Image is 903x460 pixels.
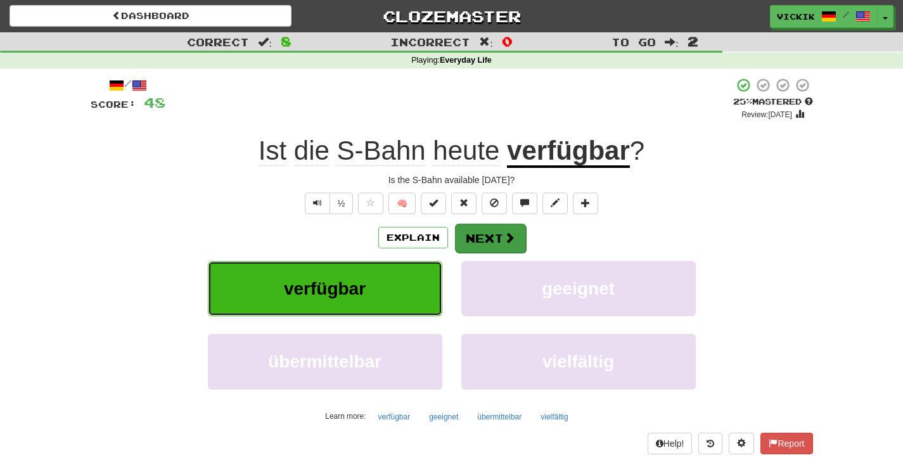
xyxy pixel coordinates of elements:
[612,35,656,48] span: To go
[455,224,526,253] button: Next
[258,37,272,48] span: :
[461,261,696,316] button: geeignet
[688,34,698,49] span: 2
[741,110,792,119] small: Review: [DATE]
[507,136,630,168] u: verfügbar
[479,37,493,48] span: :
[421,193,446,214] button: Set this sentence to 100% Mastered (alt+m)
[470,407,528,426] button: übermittelbar
[440,56,492,65] strong: Everyday Life
[733,96,813,108] div: Mastered
[770,5,878,28] a: vickik /
[390,35,470,48] span: Incorrect
[325,412,366,421] small: Learn more:
[91,174,813,186] div: Is the S-Bahn available [DATE]?
[294,136,330,166] span: die
[91,99,136,110] span: Score:
[330,193,354,214] button: ½
[305,193,330,214] button: Play sentence audio (ctl+space)
[665,37,679,48] span: :
[542,352,615,371] span: vielfältig
[630,136,644,165] span: ?
[311,5,592,27] a: Clozemaster
[573,193,598,214] button: Add to collection (alt+a)
[144,94,165,110] span: 48
[208,334,442,389] button: übermittelbar
[451,193,477,214] button: Reset to 0% Mastered (alt+r)
[208,261,442,316] button: verfügbar
[281,34,291,49] span: 8
[422,407,465,426] button: geeignet
[268,352,381,371] span: übermittelbar
[733,96,752,106] span: 25 %
[542,279,615,298] span: geeignet
[337,136,426,166] span: S-Bahn
[698,433,722,454] button: Round history (alt+y)
[187,35,249,48] span: Correct
[378,227,448,248] button: Explain
[534,407,575,426] button: vielfältig
[371,407,417,426] button: verfügbar
[512,193,537,214] button: Discuss sentence (alt+u)
[760,433,812,454] button: Report
[433,136,499,166] span: heute
[259,136,286,166] span: Ist
[502,34,513,49] span: 0
[284,279,366,298] span: verfügbar
[358,193,383,214] button: Favorite sentence (alt+f)
[777,11,815,22] span: vickik
[843,10,849,19] span: /
[388,193,416,214] button: 🧠
[542,193,568,214] button: Edit sentence (alt+d)
[302,193,354,214] div: Text-to-speech controls
[91,77,165,93] div: /
[10,5,291,27] a: Dashboard
[461,334,696,389] button: vielfältig
[648,433,693,454] button: Help!
[482,193,507,214] button: Ignore sentence (alt+i)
